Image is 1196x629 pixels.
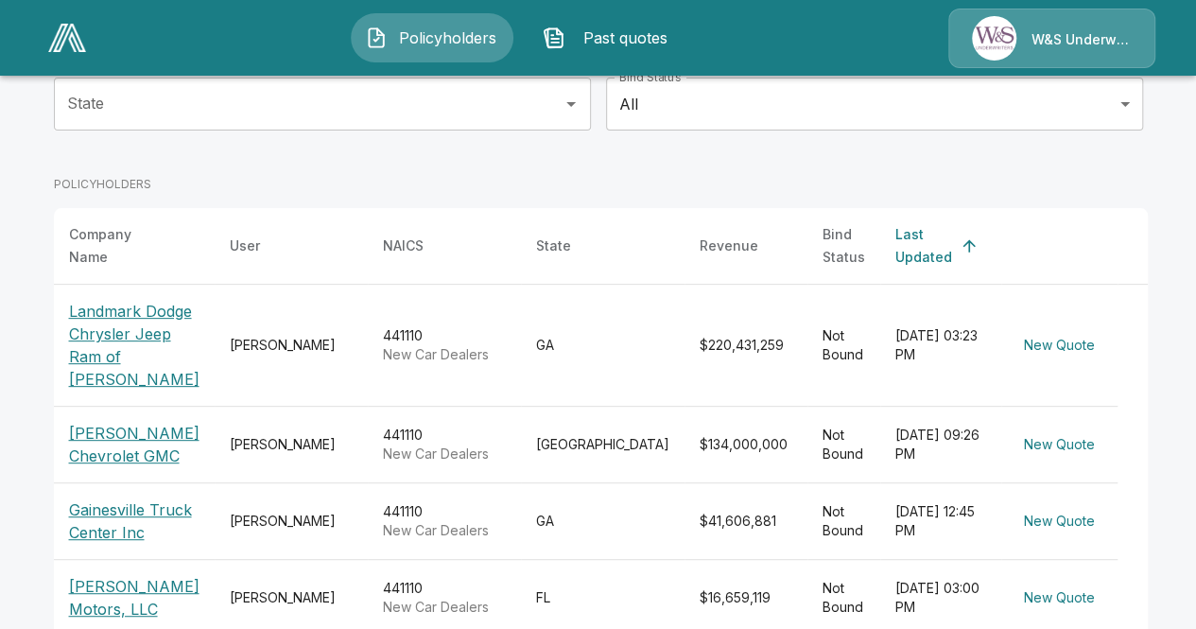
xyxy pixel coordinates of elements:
[69,575,199,620] p: [PERSON_NAME] Motors, LLC
[536,235,571,257] div: State
[230,588,353,607] div: [PERSON_NAME]
[685,285,807,407] td: $220,431,259
[685,407,807,483] td: $134,000,000
[521,483,685,560] td: GA
[383,235,424,257] div: NAICS
[558,91,584,117] button: Open
[619,69,681,85] label: Bind Status
[521,285,685,407] td: GA
[543,26,565,49] img: Past quotes Icon
[230,512,353,531] div: [PERSON_NAME]
[69,498,199,544] p: Gainesville Truck Center Inc
[521,407,685,483] td: [GEOGRAPHIC_DATA]
[48,24,86,52] img: AA Logo
[54,176,151,193] p: POLICYHOLDERS
[395,26,499,49] span: Policyholders
[230,336,353,355] div: [PERSON_NAME]
[1016,581,1102,616] button: New Quote
[880,483,1001,560] td: [DATE] 12:45 PM
[383,521,506,540] p: New Car Dealers
[1016,428,1102,463] button: New Quote
[880,407,1001,483] td: [DATE] 09:26 PM
[69,300,199,391] p: Landmark Dodge Chrysler Jeep Ram of [PERSON_NAME]
[383,326,506,364] div: 441110
[383,445,506,463] p: New Car Dealers
[230,435,353,454] div: [PERSON_NAME]
[383,502,506,540] div: 441110
[807,407,880,483] td: Not Bound
[383,426,506,463] div: 441110
[230,235,260,257] div: User
[895,223,952,269] div: Last Updated
[529,13,691,62] button: Past quotes IconPast quotes
[807,285,880,407] td: Not Bound
[807,483,880,560] td: Not Bound
[383,345,506,364] p: New Car Dealers
[351,13,513,62] button: Policyholders IconPolicyholders
[807,208,880,285] th: Bind Status
[365,26,388,49] img: Policyholders Icon
[685,483,807,560] td: $41,606,881
[383,579,506,617] div: 441110
[69,223,165,269] div: Company Name
[1016,328,1102,363] button: New Quote
[880,285,1001,407] td: [DATE] 03:23 PM
[69,422,199,467] p: [PERSON_NAME] Chevrolet GMC
[1016,504,1102,539] button: New Quote
[383,598,506,617] p: New Car Dealers
[606,78,1143,131] div: All
[573,26,677,49] span: Past quotes
[700,235,758,257] div: Revenue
